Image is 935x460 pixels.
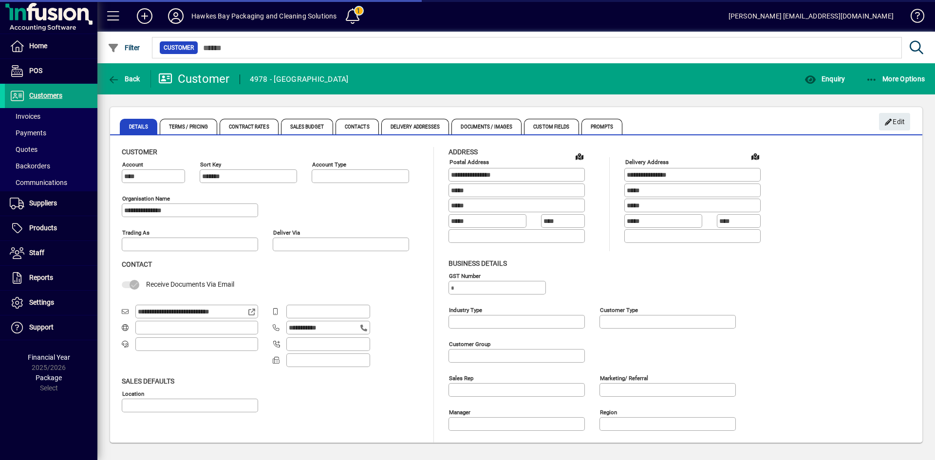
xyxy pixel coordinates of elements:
div: 4978 - [GEOGRAPHIC_DATA] [250,72,349,87]
mat-label: GST Number [449,272,481,279]
a: Quotes [5,141,97,158]
a: Backorders [5,158,97,174]
span: Details [120,119,157,134]
mat-label: Organisation name [122,195,170,202]
button: Back [105,70,143,88]
span: Sales Budget [281,119,333,134]
span: Suppliers [29,199,57,207]
a: Settings [5,291,97,315]
span: Invoices [10,112,40,120]
button: Profile [160,7,191,25]
a: Staff [5,241,97,265]
span: Back [108,75,140,83]
button: Edit [879,113,910,130]
mat-label: Marketing/ Referral [600,374,648,381]
span: Enquiry [804,75,845,83]
a: Home [5,34,97,58]
mat-label: Location [122,390,144,397]
span: Staff [29,249,44,257]
span: Financial Year [28,353,70,361]
a: Knowledge Base [903,2,923,34]
span: Receive Documents Via Email [146,280,234,288]
span: Contact [122,260,152,268]
span: Support [29,323,54,331]
button: Enquiry [802,70,847,88]
span: Sales defaults [122,377,174,385]
span: Terms / Pricing [160,119,218,134]
app-page-header-button: Back [97,70,151,88]
mat-label: Sort key [200,161,221,168]
mat-label: Manager [449,408,470,415]
mat-label: Trading as [122,229,150,236]
div: Customer [158,71,230,87]
span: Payments [10,129,46,137]
button: Add [129,7,160,25]
span: Address [449,148,478,156]
mat-label: Region [600,408,617,415]
a: Products [5,216,97,240]
span: Reports [29,274,53,281]
a: Invoices [5,108,97,125]
a: Payments [5,125,97,141]
mat-label: Account [122,161,143,168]
span: Customer [164,43,194,53]
span: More Options [866,75,925,83]
mat-label: Account Type [312,161,346,168]
span: Backorders [10,162,50,170]
a: Support [5,315,97,340]
a: View on map [572,148,587,164]
mat-label: Customer type [600,306,638,313]
mat-label: Customer group [449,340,490,347]
mat-label: Industry type [449,306,482,313]
a: Communications [5,174,97,191]
span: Customers [29,92,62,99]
mat-label: Sales rep [449,374,473,381]
div: Hawkes Bay Packaging and Cleaning Solutions [191,8,337,24]
button: More Options [863,70,928,88]
div: [PERSON_NAME] [EMAIL_ADDRESS][DOMAIN_NAME] [729,8,894,24]
span: Filter [108,44,140,52]
span: Business details [449,259,507,267]
a: View on map [748,148,763,164]
mat-label: Deliver via [273,229,300,236]
span: Contacts [336,119,379,134]
span: Package [36,374,62,382]
span: Contract Rates [220,119,278,134]
span: Customer [122,148,157,156]
span: Documents / Images [451,119,522,134]
span: POS [29,67,42,74]
span: Delivery Addresses [381,119,449,134]
span: Quotes [10,146,37,153]
span: Home [29,42,47,50]
span: Products [29,224,57,232]
span: Settings [29,298,54,306]
a: Suppliers [5,191,97,216]
span: Communications [10,179,67,186]
span: Edit [884,114,905,130]
span: Prompts [581,119,623,134]
a: Reports [5,266,97,290]
a: POS [5,59,97,83]
span: Custom Fields [524,119,579,134]
button: Filter [105,39,143,56]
